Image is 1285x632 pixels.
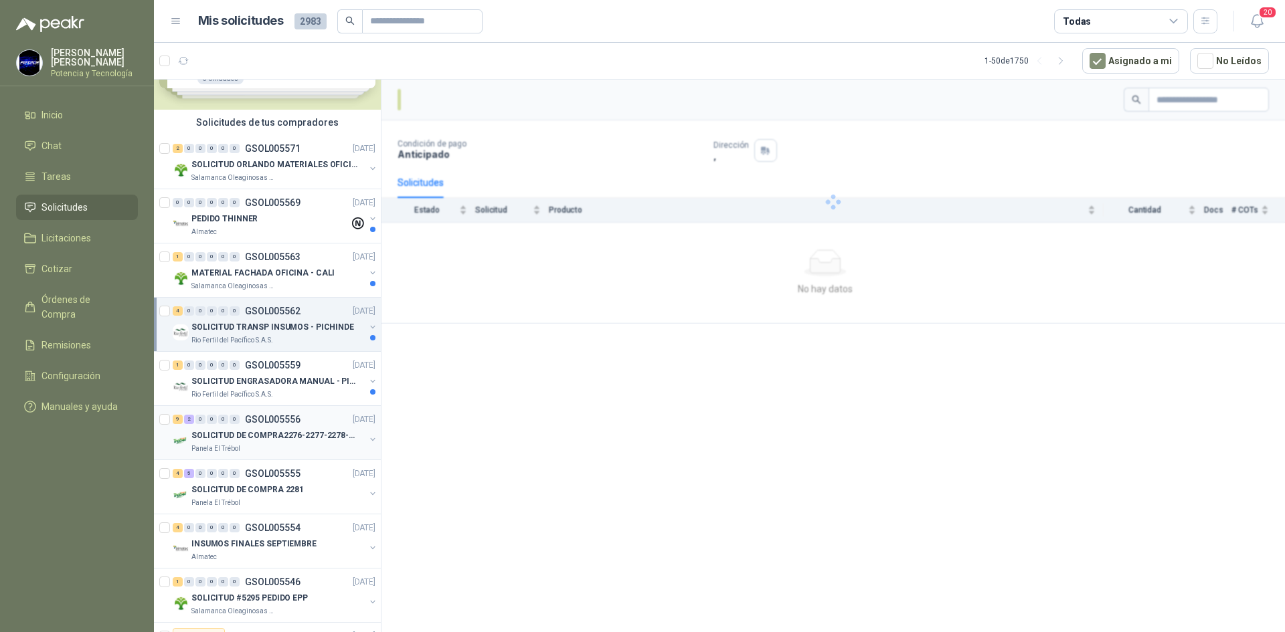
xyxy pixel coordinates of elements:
div: 2 [184,415,194,424]
div: 4 [173,523,183,532]
a: 0 0 0 0 0 0 GSOL005569[DATE] Company LogoPEDIDO THINNERAlmatec [173,195,378,237]
div: 0 [195,252,205,261]
span: 2983 [294,13,327,29]
div: 0 [195,198,205,207]
img: Company Logo [173,379,189,395]
div: 0 [218,306,228,316]
a: Remisiones [16,332,138,358]
div: 9 [173,415,183,424]
a: Tareas [16,164,138,189]
img: Company Logo [173,487,189,503]
a: Configuración [16,363,138,389]
div: 0 [207,252,217,261]
p: [DATE] [353,359,375,372]
span: Licitaciones [41,231,91,245]
p: GSOL005562 [245,306,301,316]
p: Potencia y Tecnología [51,70,138,78]
a: Órdenes de Compra [16,287,138,327]
p: Salamanca Oleaginosas SAS [191,281,276,292]
div: 0 [195,306,205,316]
div: 0 [207,360,217,370]
div: 0 [207,198,217,207]
div: 0 [195,577,205,587]
div: 0 [218,144,228,153]
div: 0 [184,144,194,153]
p: [PERSON_NAME] [PERSON_NAME] [51,48,138,67]
p: SOLICITUD ENGRASADORA MANUAL - PICHINDE [191,375,358,388]
a: Licitaciones [16,225,138,251]
p: [DATE] [353,197,375,209]
p: Almatec [191,227,217,237]
div: 0 [195,144,205,153]
div: 1 [173,360,183,370]
p: Salamanca Oleaginosas SAS [191,173,276,183]
div: 0 [218,252,228,261]
div: 0 [184,252,194,261]
div: 0 [207,469,217,478]
div: 0 [195,523,205,532]
a: 1 0 0 0 0 0 GSOL005546[DATE] Company LogoSOLICITUD #5295 PEDIDO EPPSalamanca Oleaginosas SAS [173,574,378,617]
a: 1 0 0 0 0 0 GSOL005563[DATE] Company LogoMATERIAL FACHADA OFICINA - CALISalamanca Oleaginosas SAS [173,249,378,292]
div: 0 [207,577,217,587]
button: No Leídos [1190,48,1269,74]
img: Company Logo [173,216,189,232]
a: 2 0 0 0 0 0 GSOL005571[DATE] Company LogoSOLICITUD ORLANDO MATERIALES OFICINA - CALISalamanca Ole... [173,140,378,183]
div: 0 [184,306,194,316]
p: Salamanca Oleaginosas SAS [191,606,276,617]
img: Company Logo [173,541,189,557]
div: 0 [230,306,240,316]
div: 0 [173,198,183,207]
div: 0 [218,523,228,532]
div: 0 [184,577,194,587]
p: SOLICITUD ORLANDO MATERIALES OFICINA - CALI [191,159,358,171]
div: Todas [1063,14,1091,29]
div: 2 [173,144,183,153]
p: GSOL005571 [245,144,301,153]
a: Solicitudes [16,195,138,220]
p: SOLICITUD #5295 PEDIDO EPP [191,592,308,605]
a: 4 0 0 0 0 0 GSOL005562[DATE] Company LogoSOLICITUD TRANSP INSUMOS - PICHINDERio Fertil del Pacífi... [173,303,378,346]
div: 0 [230,577,240,587]
p: MATERIAL FACHADA OFICINA - CALI [191,267,335,280]
span: 20 [1258,6,1277,19]
div: 0 [184,523,194,532]
p: PEDIDO THINNER [191,213,258,225]
p: SOLICITUD DE COMPRA 2281 [191,484,304,496]
div: 0 [207,144,217,153]
div: 0 [230,523,240,532]
p: GSOL005555 [245,469,301,478]
div: 0 [230,469,240,478]
span: Tareas [41,169,71,184]
p: GSOL005554 [245,523,301,532]
p: [DATE] [353,522,375,534]
p: [DATE] [353,305,375,318]
div: 5 [184,469,194,478]
a: Cotizar [16,256,138,282]
div: 4 [173,469,183,478]
div: 0 [218,360,228,370]
p: SOLICITUD TRANSP INSUMOS - PICHINDE [191,321,354,334]
div: 4 [173,306,183,316]
span: Órdenes de Compra [41,292,125,322]
span: search [345,16,355,25]
a: 4 0 0 0 0 0 GSOL005554[DATE] Company LogoINSUMOS FINALES SEPTIEMBREAlmatec [173,520,378,562]
div: 0 [230,252,240,261]
div: 0 [207,306,217,316]
img: Company Logo [173,270,189,286]
img: Company Logo [173,162,189,178]
p: [DATE] [353,413,375,426]
h1: Mis solicitudes [198,11,284,31]
p: GSOL005563 [245,252,301,261]
div: 0 [218,577,228,587]
div: Solicitudes de tus compradores [154,110,381,135]
p: GSOL005559 [245,360,301,370]
a: Manuales y ayuda [16,394,138,419]
div: 0 [230,144,240,153]
span: Remisiones [41,338,91,352]
div: 0 [184,360,194,370]
a: 4 5 0 0 0 0 GSOL005555[DATE] Company LogoSOLICITUD DE COMPRA 2281Panela El Trébol [173,465,378,508]
span: Configuración [41,368,100,383]
p: [DATE] [353,142,375,155]
div: 0 [195,360,205,370]
div: 0 [184,198,194,207]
